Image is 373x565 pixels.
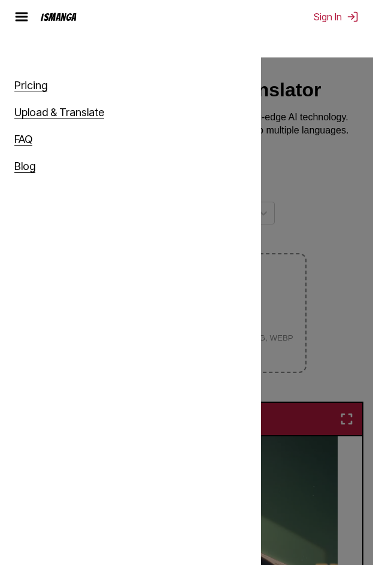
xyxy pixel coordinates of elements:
img: hamburger [14,10,29,24]
a: Pricing [14,79,47,92]
img: Sign out [347,11,359,23]
div: IsManga [41,11,77,23]
a: FAQ [14,133,32,146]
button: Sign In [314,11,359,23]
a: Blog [14,160,35,173]
a: IsManga [36,11,98,23]
a: Upload & Translate [14,106,104,119]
